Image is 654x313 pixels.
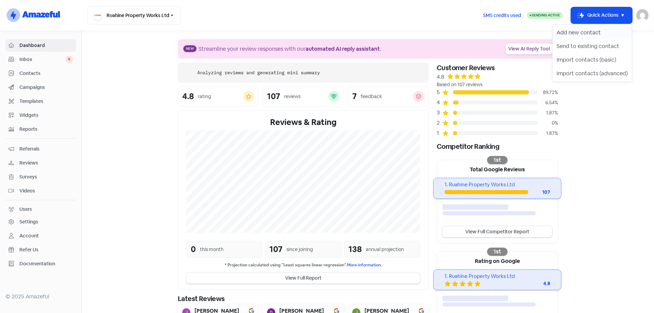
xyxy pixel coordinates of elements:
div: 107 [269,243,282,255]
button: Quick Actions [571,7,632,24]
span: Campaigns [19,84,73,91]
span: Inbox [19,56,65,63]
div: 1 [437,129,442,137]
div: Competitor Ranking [437,141,558,152]
div: 4 [437,98,442,107]
div: Latest Reviews [178,294,429,304]
div: reviews [284,93,300,100]
div: 3 [437,109,442,117]
div: Reviews & Rating [186,116,420,128]
div: 1st [487,248,508,256]
button: Ruahine Property Works Ltd [87,6,181,25]
div: 107 [528,189,550,196]
div: 6.54% [538,99,558,106]
div: 2 [437,119,442,127]
button: Import contacts (advanced) [552,67,632,80]
div: 4.8 [182,92,194,100]
span: Refer Us [19,246,73,253]
div: this month [200,246,223,253]
div: Streamline your review responses with our . [199,45,381,53]
a: Surveys [5,171,76,183]
a: SMS credits used [477,11,527,18]
button: Send to existing contact [552,40,632,53]
div: 1.87% [538,109,558,116]
a: Contacts [5,67,76,80]
a: More information. [347,262,382,268]
div: feedback [361,93,382,100]
button: Import contacts (basic) [552,53,632,67]
a: 107reviews [263,87,343,106]
a: 4.8rating [178,87,259,106]
div: 4.8 [523,280,550,287]
div: Account [19,232,39,239]
span: Surveys [19,173,73,181]
a: Reports [5,123,76,136]
div: rating [198,93,211,100]
div: © 2025 Amazeful [5,293,76,301]
div: 1.87% [538,130,558,137]
b: automated AI reply assistant [306,45,380,52]
div: Rating on Google [437,252,558,269]
a: Widgets [5,109,76,122]
a: Videos [5,185,76,197]
div: Total Google Reviews [437,160,558,178]
span: Reviews [19,159,73,167]
a: Reviews [5,157,76,169]
span: Referrals [19,145,73,153]
div: Analyzing reviews and generating mini summary [197,69,320,76]
a: 7feedback [348,87,429,106]
a: Templates [5,95,76,108]
a: View Full Competitor Report [442,226,552,237]
span: Widgets [19,112,73,119]
a: Sending Active [527,11,563,19]
div: annual projection [366,246,404,253]
div: 7 [352,92,357,100]
span: Dashboard [19,42,73,49]
div: 0% [538,120,558,127]
div: Customer Reviews [437,63,558,73]
div: Settings [19,218,38,225]
a: Users [5,203,76,216]
img: User [636,9,649,21]
div: 107 [267,92,280,100]
div: 138 [348,243,362,255]
div: 4.8 [437,73,444,81]
a: Account [5,230,76,242]
a: Referrals [5,143,76,155]
div: 1. Ruahine Property Works Ltd [445,181,550,189]
div: 1. Ruahine Property Works Ltd [445,272,550,280]
span: Contacts [19,70,73,77]
span: Documentation [19,260,73,267]
div: Based on 107 reviews [437,81,558,88]
a: Campaigns [5,81,76,94]
a: Inbox 0 [5,53,76,66]
div: 5 [437,88,442,96]
button: Add new contact [552,26,632,40]
div: since joining [286,246,313,253]
a: Dashboard [5,39,76,52]
a: Refer Us [5,244,76,256]
div: 0 [191,243,196,255]
span: 0 [65,56,73,63]
span: Videos [19,187,73,194]
span: Reports [19,126,73,133]
button: View Full Report [186,272,420,284]
small: * Projection calculated using "Least squares linear regression". [186,262,420,268]
a: Settings [5,216,76,228]
a: Documentation [5,257,76,270]
div: 1st [487,156,508,164]
div: Users [19,206,32,213]
span: New [183,45,197,52]
span: SMS credits used [483,12,521,19]
div: 89.72% [538,89,558,96]
span: Sending Active [532,13,560,17]
a: View AI Reply Tool [505,43,552,54]
span: Templates [19,98,73,105]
